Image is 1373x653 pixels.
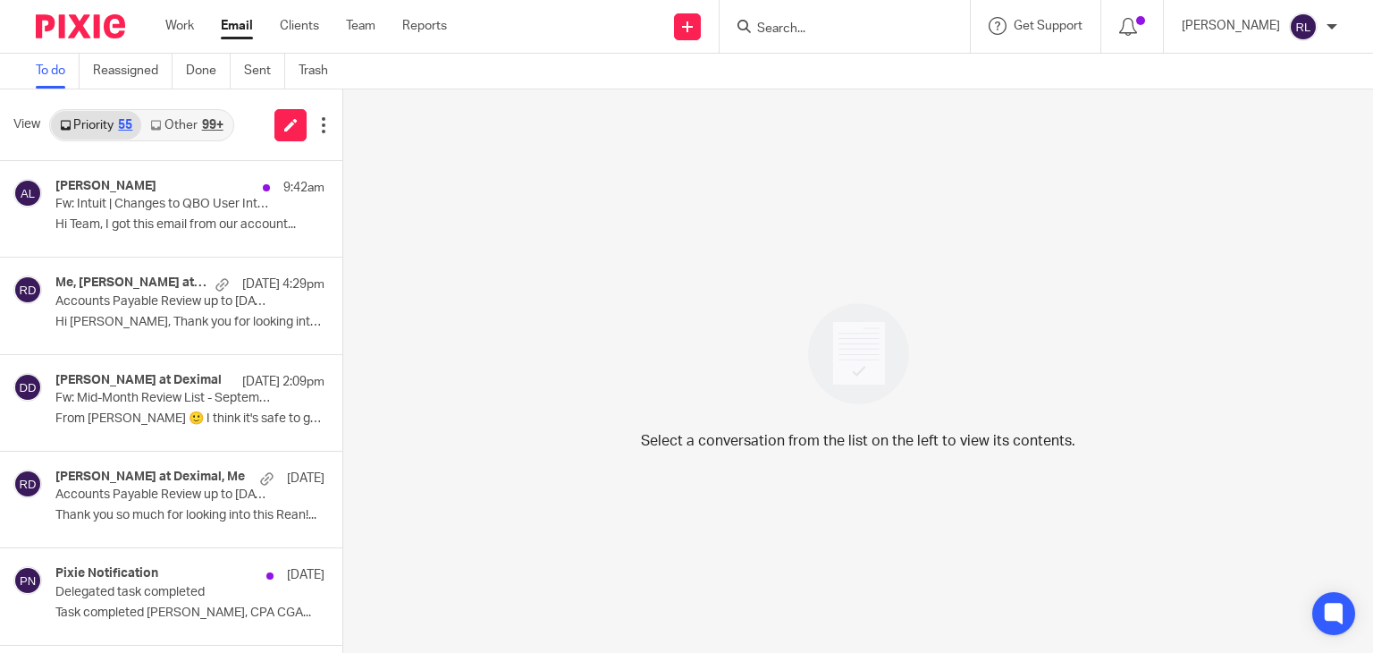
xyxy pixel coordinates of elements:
[1289,13,1318,41] img: svg%3E
[55,197,271,212] p: Fw: Intuit | Changes to QBO User Interface & Platform Launch
[1014,20,1082,32] span: Get Support
[641,430,1075,452] p: Select a conversation from the list on the left to view its contents.
[55,470,245,485] h4: [PERSON_NAME] at Deximal, Me
[283,179,324,197] p: 9:42am
[796,292,921,416] img: image
[55,508,324,523] p: Thank you so much for looking into this Rean!...
[36,54,80,89] a: To do
[13,470,42,498] img: svg%3E
[1182,17,1280,35] p: [PERSON_NAME]
[55,566,158,581] h4: Pixie Notification
[13,373,42,402] img: svg%3E
[55,606,324,621] p: Task completed [PERSON_NAME], CPA CGA...
[346,17,375,35] a: Team
[55,373,222,388] h4: [PERSON_NAME] at Deximal
[287,470,324,488] p: [DATE]
[755,21,916,38] input: Search
[13,566,42,595] img: svg%3E
[299,54,341,89] a: Trash
[55,294,271,310] p: Accounts Payable Review up to [DATE] - 1373108 B.C. Ltd. ([PERSON_NAME])
[118,119,132,131] div: 55
[55,411,324,427] p: From [PERSON_NAME] 🙂 I think it's safe to go ahead...
[93,54,173,89] a: Reassigned
[165,17,194,35] a: Work
[55,179,156,194] h4: [PERSON_NAME]
[51,111,141,140] a: Priority55
[287,566,324,584] p: [DATE]
[221,17,253,35] a: Email
[280,17,319,35] a: Clients
[186,54,231,89] a: Done
[55,276,206,291] h4: Me, [PERSON_NAME] at Deximal
[55,488,271,503] p: Accounts Payable Review up to [DATE] - [PERSON_NAME] Law
[141,111,232,140] a: Other99+
[13,115,40,134] span: View
[202,119,223,131] div: 99+
[244,54,285,89] a: Sent
[55,217,324,233] p: Hi Team, I got this email from our account...
[36,14,125,38] img: Pixie
[402,17,447,35] a: Reports
[242,373,324,391] p: [DATE] 2:09pm
[242,276,324,293] p: [DATE] 4:29pm
[55,315,324,330] p: Hi [PERSON_NAME], Thank you for looking into this! ...
[55,585,271,600] p: Delegated task completed
[13,276,42,304] img: svg%3E
[55,391,271,406] p: Fw: Mid-Month Review List - September
[13,179,42,208] img: svg%3E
